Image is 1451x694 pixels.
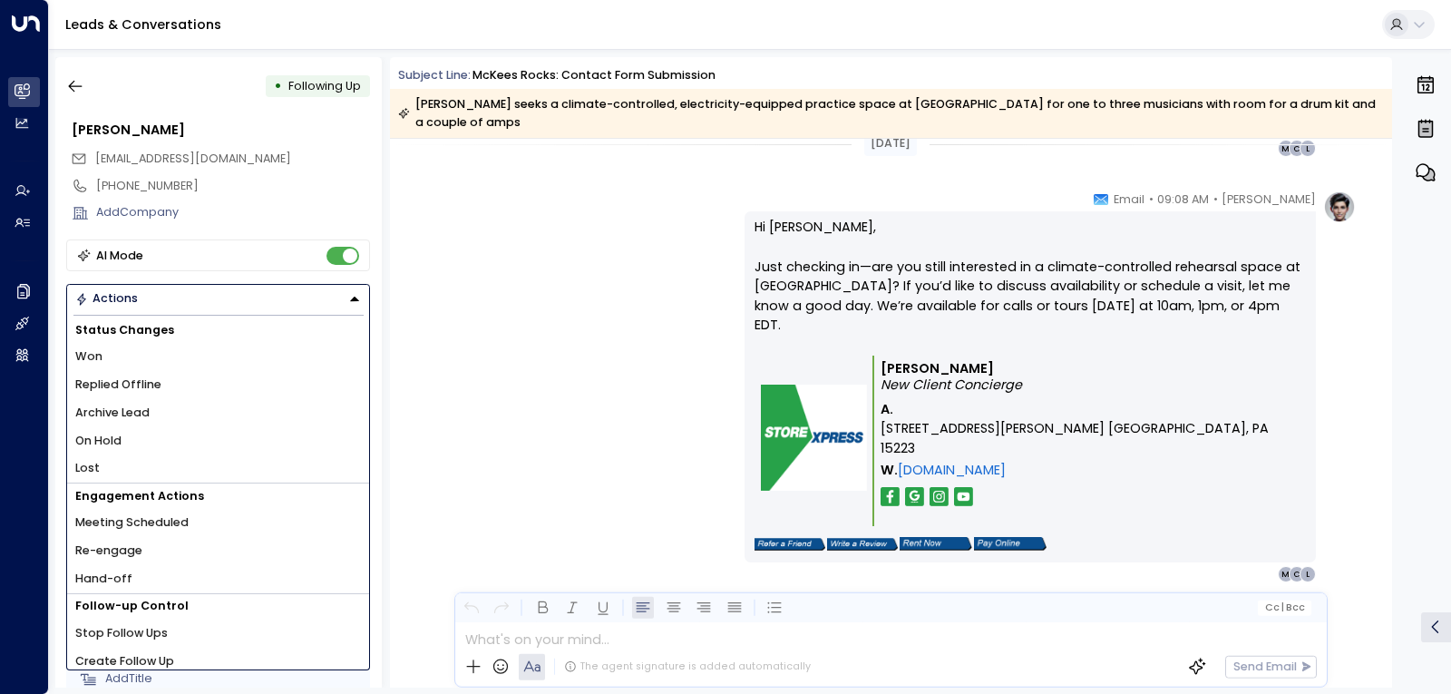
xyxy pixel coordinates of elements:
div: L [1300,566,1316,582]
button: Undo [460,597,482,620]
a: Leads & Conversations [65,15,221,34]
img: storexpress_rent.png [900,537,972,551]
span: On Hold [75,433,122,450]
span: • [1213,191,1218,209]
a: [DOMAIN_NAME] [898,461,1006,481]
span: marilees43@gmail.com [95,151,291,168]
img: storexpress_google.png [905,487,924,506]
img: storexpress_yt.png [954,487,973,506]
img: storexpress_pay.png [974,537,1047,551]
div: AddTitle [105,670,364,688]
span: Cc Bcc [1264,602,1305,613]
span: W. [881,461,898,481]
b: [PERSON_NAME] [881,359,994,377]
button: Redo [491,597,513,620]
div: AI Mode [96,247,143,265]
span: [EMAIL_ADDRESS][DOMAIN_NAME] [95,151,291,166]
span: Re-engage [75,542,142,560]
img: storexpress_logo.png [761,385,867,491]
button: Actions [66,284,370,314]
span: Subject Line: [398,67,471,83]
span: Replied Offline [75,376,161,394]
span: Lost [75,460,100,477]
span: Meeting Scheduled [75,514,189,532]
span: 09:08 AM [1157,191,1209,209]
button: Cc|Bcc [1258,600,1311,615]
span: • [1149,191,1154,209]
img: storexpress_insta.png [930,487,949,506]
div: • [274,72,282,101]
span: [PERSON_NAME] [1222,191,1316,209]
span: Following Up [288,78,361,93]
div: [DATE] [864,132,917,156]
span: Archive Lead [75,405,150,422]
div: [PERSON_NAME] seeks a climate-controlled, electricity-equipped practice space at [GEOGRAPHIC_DATA... [398,95,1382,132]
img: storexpress_write.png [827,538,898,551]
div: M [1278,566,1294,582]
h1: Follow-up Control [67,594,369,620]
h1: Engagement Actions [67,484,369,509]
span: | [1281,602,1284,613]
img: profile-logo.png [1323,191,1356,223]
span: Create Follow Up [75,653,174,670]
div: Actions [75,291,138,306]
h1: Status Changes [67,318,369,343]
div: C [1289,566,1305,582]
img: storexpres_fb.png [881,487,900,506]
span: A. [881,400,893,420]
i: New Client Concierge [881,376,1022,394]
div: McKees Rocks: Contact Form Submission [472,67,716,84]
span: [STREET_ADDRESS][PERSON_NAME] [GEOGRAPHIC_DATA], PA 15223 [881,419,1300,458]
span: Hand-off [75,571,132,588]
div: The agent signature is added automatically [564,660,811,674]
div: Button group with a nested menu [66,284,370,314]
span: Won [75,348,102,366]
span: Email [1114,191,1144,209]
div: AddCompany [96,204,370,221]
span: Stop Follow Ups [75,625,168,642]
img: storexpress_refer.png [755,538,825,551]
div: [PHONE_NUMBER] [96,178,370,195]
p: Hi [PERSON_NAME], Just checking in—are you still interested in a climate-controlled rehearsal spa... [755,218,1306,355]
div: [PERSON_NAME] [72,121,370,141]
